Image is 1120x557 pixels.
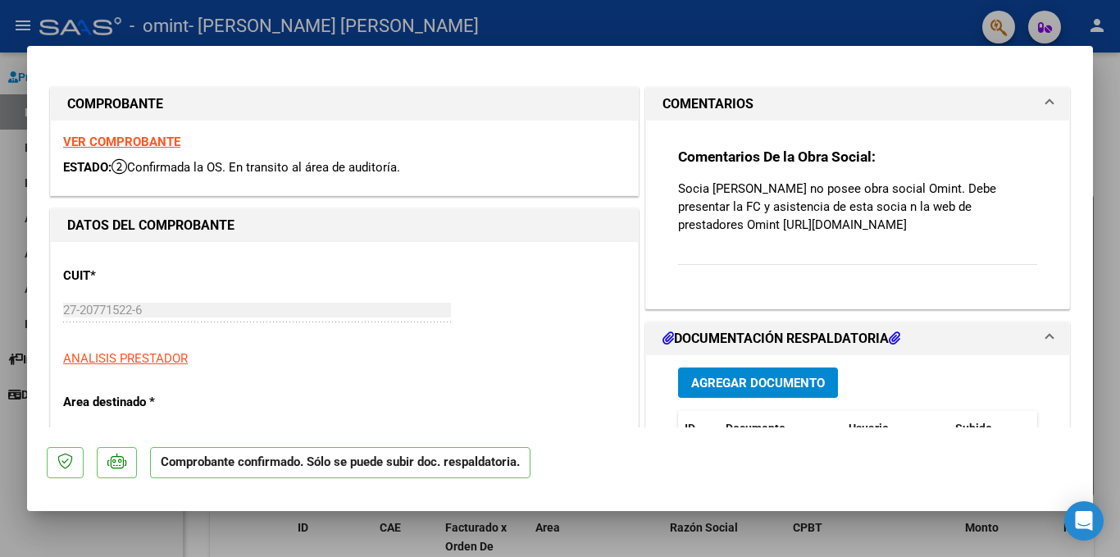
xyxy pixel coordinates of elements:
[646,322,1069,355] mat-expansion-panel-header: DOCUMENTACIÓN RESPALDATORIA
[1064,501,1104,541] div: Open Intercom Messenger
[678,411,719,446] datatable-header-cell: ID
[63,160,112,175] span: ESTADO:
[719,411,842,446] datatable-header-cell: Documento
[150,447,530,479] p: Comprobante confirmado. Sólo se puede subir doc. respaldatoria.
[842,411,949,446] datatable-header-cell: Usuario
[63,351,188,366] span: ANALISIS PRESTADOR
[726,422,785,435] span: Documento
[67,217,234,233] strong: DATOS DEL COMPROBANTE
[63,393,232,412] p: Area destinado *
[1031,411,1113,446] datatable-header-cell: Acción
[662,94,753,114] h1: COMENTARIOS
[646,121,1069,308] div: COMENTARIOS
[63,267,232,285] p: CUIT
[678,148,876,165] strong: Comentarios De la Obra Social:
[646,88,1069,121] mat-expansion-panel-header: COMENTARIOS
[662,329,900,349] h1: DOCUMENTACIÓN RESPALDATORIA
[691,376,825,390] span: Agregar Documento
[112,160,400,175] span: Confirmada la OS. En transito al área de auditoría.
[678,368,838,398] button: Agregar Documento
[678,180,1037,234] p: Socia [PERSON_NAME] no posee obra social Omint. Debe presentar la FC y asistencia de esta socia n...
[67,96,163,112] strong: COMPROBANTE
[63,135,180,149] a: VER COMPROBANTE
[949,411,1031,446] datatable-header-cell: Subido
[849,422,889,435] span: Usuario
[955,422,992,435] span: Subido
[685,422,695,435] span: ID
